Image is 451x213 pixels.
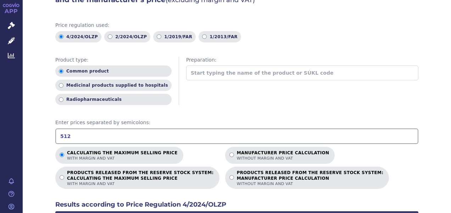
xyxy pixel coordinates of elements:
font: APP [5,8,18,15]
strong: MANUFACTURER PRICE CALCULATION [237,175,384,181]
font: 4/2024/OLZP [66,33,98,41]
font: 2/2024/OLZP [115,33,147,41]
font: PRODUCTS RELEASED FROM THE RESERVE STOCK SYSTEM: [67,170,214,175]
input: Radiopharmaceuticals [59,97,63,102]
input: Manufacturer price calculationwithout margin and VAT [229,152,234,157]
font: PRODUCTS RELEASED FROM THE RESERVE STOCK SYSTEM: [237,170,384,175]
input: 4/2024/OLZP [59,34,63,39]
span: with margin and VAT [67,156,178,161]
strong: CALCULATING THE MAXIMUM SELLING PRICE [67,175,214,181]
input: 1/2019/FAR [157,34,161,39]
input: 2/2024/OLZP [108,34,112,39]
font: Manufacturer price calculation [237,150,329,155]
input: PRODUCTS RELEASED FROM THE RESERVE STOCK SYSTEM:MANUFACTURER PRICE CALCULATIONwithout margin and VAT [229,175,234,180]
font: Medicinal products supplied to hospitals [66,81,168,90]
span: with margin and VAT [67,181,214,186]
input: Start typing the name of the product or SÚKL code [186,65,418,80]
span: Price regulation used: [55,22,418,29]
input: PRODUCTS RELEASED FROM THE RESERVE STOCK SYSTEM:CALCULATING THE MAXIMUM SELLING PRICEwith margin ... [60,175,64,180]
input: Enter prices separated by semicolons [55,128,418,144]
input: Medicinal products supplied to hospitals [59,83,63,88]
input: 1/2013/FAR [202,34,207,39]
span: Enter prices separated by semicolons: [55,119,418,126]
font: Calculating the maximum selling price [67,150,178,155]
span: without margin and VAT [237,156,329,161]
input: Common product [59,69,63,74]
h2: Results according to Price Regulation 4/2024/OLZP [55,200,418,209]
font: Common product [66,67,109,75]
font: 1/2013/FAR [210,33,238,41]
span: Preparation: [186,57,418,64]
input: Calculating the maximum selling pricewith margin and VAT [60,152,64,157]
font: Radiopharmaceuticals [66,95,122,104]
span: Product type: [55,57,172,64]
span: without margin and VAT [237,181,384,186]
font: 1/2019/FAR [164,33,192,41]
